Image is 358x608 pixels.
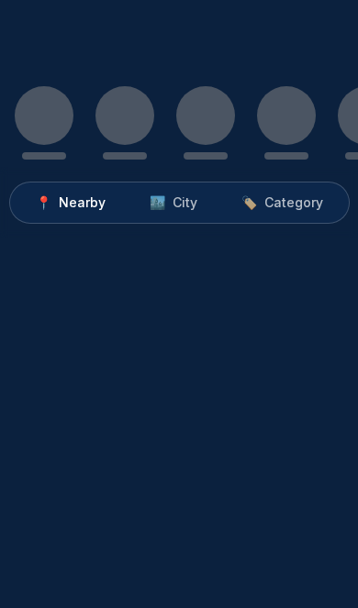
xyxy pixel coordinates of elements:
[59,193,106,212] span: Nearby
[36,193,51,212] span: 📍
[241,193,257,212] span: 🏷️
[150,193,165,212] span: 🏙️
[128,186,219,219] button: 🏙️City
[173,193,197,212] span: City
[264,193,323,212] span: Category
[219,186,345,219] button: 🏷️Category
[14,186,128,219] button: 📍Nearby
